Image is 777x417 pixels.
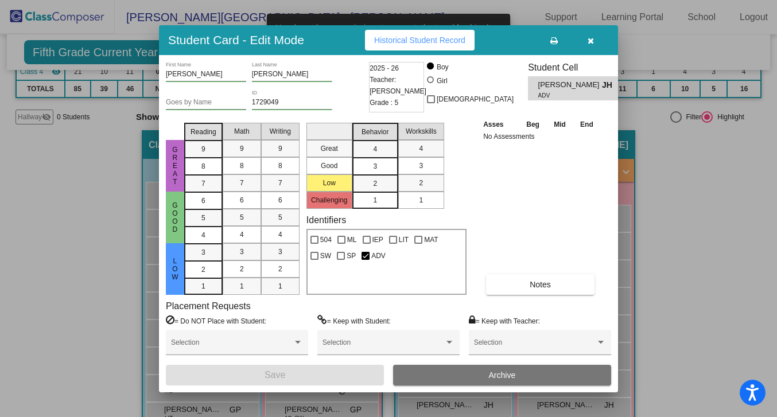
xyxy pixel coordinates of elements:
[278,281,282,291] span: 1
[469,315,540,326] label: = Keep with Teacher:
[201,281,205,291] span: 1
[201,196,205,206] span: 6
[278,212,282,223] span: 5
[419,143,423,154] span: 4
[252,99,332,107] input: Enter ID
[365,30,475,50] button: Historical Student Record
[170,257,180,281] span: Low
[480,118,519,131] th: Asses
[201,161,205,172] span: 8
[240,281,244,291] span: 1
[278,264,282,274] span: 2
[168,33,304,47] h3: Student Card - Edit Mode
[519,118,546,131] th: Beg
[240,212,244,223] span: 5
[424,233,438,247] span: MAT
[166,99,246,107] input: goes by name
[278,195,282,205] span: 6
[489,371,516,380] span: Archive
[320,249,331,263] span: SW
[270,126,291,137] span: Writing
[528,62,628,73] h3: Student Cell
[240,195,244,205] span: 6
[547,118,573,131] th: Mid
[370,74,426,97] span: Teacher: [PERSON_NAME]
[234,126,250,137] span: Math
[419,195,423,205] span: 1
[201,264,205,275] span: 2
[201,178,205,189] span: 7
[372,233,383,247] span: IEP
[373,144,377,154] span: 4
[278,178,282,188] span: 7
[201,247,205,258] span: 3
[278,229,282,240] span: 4
[240,247,244,257] span: 3
[373,178,377,189] span: 2
[191,127,216,137] span: Reading
[419,161,423,171] span: 3
[201,144,205,154] span: 9
[573,118,600,131] th: End
[436,62,449,72] div: Boy
[362,127,388,137] span: Behavior
[240,264,244,274] span: 2
[373,195,377,205] span: 1
[306,215,346,225] label: Identifiers
[373,161,377,172] span: 3
[538,79,602,91] span: [PERSON_NAME]
[480,131,601,142] td: No Assessments
[399,233,409,247] span: LIT
[240,178,244,188] span: 7
[436,76,448,86] div: Girl
[370,97,398,108] span: Grade : 5
[347,233,357,247] span: ML
[538,91,594,100] span: ADV
[530,280,551,289] span: Notes
[166,365,384,385] button: Save
[371,249,386,263] span: ADV
[278,143,282,154] span: 9
[602,79,618,91] span: JH
[406,126,437,137] span: Workskills
[278,161,282,171] span: 8
[347,249,356,263] span: SP
[170,201,180,233] span: Good
[240,161,244,171] span: 8
[240,229,244,240] span: 4
[166,315,266,326] label: = Do NOT Place with Student:
[317,315,391,326] label: = Keep with Student:
[486,274,595,295] button: Notes
[201,213,205,223] span: 5
[370,63,399,74] span: 2025 - 26
[170,146,180,186] span: Great
[240,143,244,154] span: 9
[419,178,423,188] span: 2
[393,365,611,385] button: Archive
[320,233,332,247] span: 504
[437,92,514,106] span: [DEMOGRAPHIC_DATA]
[166,301,251,311] label: Placement Requests
[374,36,465,45] span: Historical Student Record
[278,247,282,257] span: 3
[265,370,285,380] span: Save
[201,230,205,240] span: 4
